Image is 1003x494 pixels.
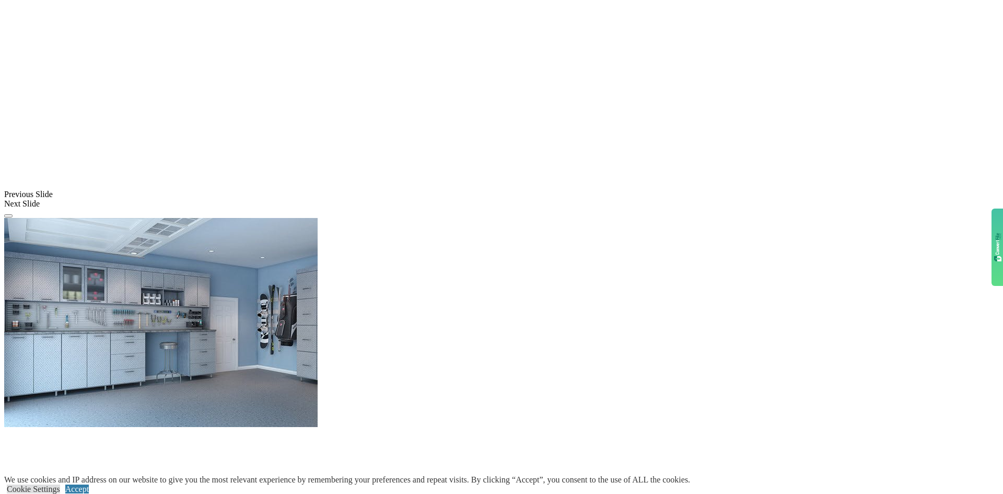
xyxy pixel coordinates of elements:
a: Cookie Settings [7,485,60,493]
div: Previous Slide [4,190,999,199]
img: gdzwAHDJa65OwAAAABJRU5ErkJggg== [994,233,1002,261]
a: Accept [65,485,89,493]
img: Banner for mobile view [4,218,318,427]
button: Click here to pause slide show [4,214,13,217]
div: Next Slide [4,199,999,209]
div: We use cookies and IP address on our website to give you the most relevant experience by remember... [4,475,690,485]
